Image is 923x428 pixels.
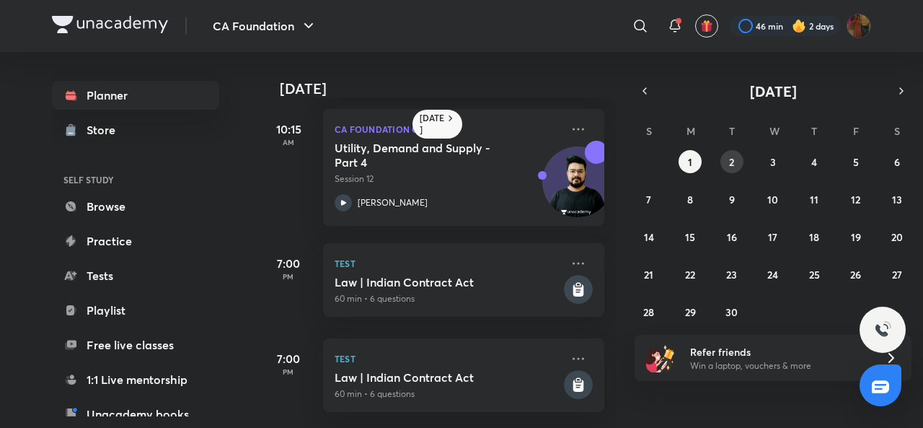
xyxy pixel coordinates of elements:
[335,121,561,138] p: CA Foundation Course
[892,268,902,281] abbr: September 27, 2025
[886,225,909,248] button: September 20, 2025
[280,80,619,97] h4: [DATE]
[335,172,561,185] p: Session 12
[637,225,661,248] button: September 14, 2025
[52,115,219,144] a: Store
[851,230,861,244] abbr: September 19, 2025
[874,321,891,339] img: ttu
[690,344,867,359] h6: Refer friends
[52,167,219,192] h6: SELF STUDY
[729,155,734,169] abbr: September 2, 2025
[803,263,826,286] button: September 25, 2025
[844,225,867,248] button: September 19, 2025
[695,14,718,38] button: avatar
[644,230,654,244] abbr: September 14, 2025
[700,19,713,32] img: avatar
[761,188,785,211] button: September 10, 2025
[260,121,317,138] h5: 10:15
[685,305,696,319] abbr: September 29, 2025
[811,124,817,138] abbr: Thursday
[727,230,737,244] abbr: September 16, 2025
[679,188,702,211] button: September 8, 2025
[52,296,219,325] a: Playlist
[892,193,902,206] abbr: September 13, 2025
[851,193,860,206] abbr: September 12, 2025
[761,150,785,173] button: September 3, 2025
[335,388,561,401] p: 60 min • 6 questions
[679,225,702,248] button: September 15, 2025
[335,275,561,289] h5: Law | Indian Contract Act
[769,124,780,138] abbr: Wednesday
[726,268,737,281] abbr: September 23, 2025
[686,124,695,138] abbr: Monday
[655,81,891,101] button: [DATE]
[688,155,692,169] abbr: September 1, 2025
[260,367,317,376] p: PM
[204,12,326,40] button: CA Foundation
[729,124,735,138] abbr: Tuesday
[690,359,867,372] p: Win a laptop, vouchers & more
[810,193,818,206] abbr: September 11, 2025
[761,225,785,248] button: September 17, 2025
[720,263,743,286] button: September 23, 2025
[886,150,909,173] button: September 6, 2025
[52,81,219,110] a: Planner
[750,82,797,101] span: [DATE]
[335,292,561,305] p: 60 min • 6 questions
[543,154,612,224] img: Avatar
[767,268,778,281] abbr: September 24, 2025
[850,268,861,281] abbr: September 26, 2025
[767,193,778,206] abbr: September 10, 2025
[894,124,900,138] abbr: Saturday
[644,268,653,281] abbr: September 21, 2025
[679,300,702,323] button: September 29, 2025
[335,141,514,170] h5: Utility, Demand and Supply - Part 4
[720,150,743,173] button: September 2, 2025
[687,193,693,206] abbr: September 8, 2025
[811,155,817,169] abbr: September 4, 2025
[637,300,661,323] button: September 28, 2025
[886,188,909,211] button: September 13, 2025
[637,263,661,286] button: September 21, 2025
[803,188,826,211] button: September 11, 2025
[853,124,859,138] abbr: Friday
[52,227,219,256] a: Practice
[335,255,561,272] p: Test
[768,230,777,244] abbr: September 17, 2025
[844,263,867,286] button: September 26, 2025
[637,188,661,211] button: September 7, 2025
[646,124,652,138] abbr: Sunday
[792,19,806,33] img: streak
[891,230,903,244] abbr: September 20, 2025
[725,305,738,319] abbr: September 30, 2025
[720,188,743,211] button: September 9, 2025
[646,193,651,206] abbr: September 7, 2025
[260,138,317,147] p: AM
[761,263,785,286] button: September 24, 2025
[803,225,826,248] button: September 18, 2025
[844,150,867,173] button: September 5, 2025
[847,14,871,38] img: gungun Raj
[52,365,219,394] a: 1:1 Live mentorship
[685,230,695,244] abbr: September 15, 2025
[52,16,168,33] img: Company Logo
[52,331,219,359] a: Free live classes
[729,193,735,206] abbr: September 9, 2025
[685,268,695,281] abbr: September 22, 2025
[803,150,826,173] button: September 4, 2025
[770,155,776,169] abbr: September 3, 2025
[809,230,819,244] abbr: September 18, 2025
[720,225,743,248] button: September 16, 2025
[646,344,675,372] img: referral
[358,196,428,209] p: [PERSON_NAME]
[679,263,702,286] button: September 22, 2025
[260,255,317,272] h5: 7:00
[886,263,909,286] button: September 27, 2025
[335,350,561,367] p: Test
[52,192,219,221] a: Browse
[720,300,743,323] button: September 30, 2025
[853,155,859,169] abbr: September 5, 2025
[679,150,702,173] button: September 1, 2025
[260,272,317,281] p: PM
[260,350,317,367] h5: 7:00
